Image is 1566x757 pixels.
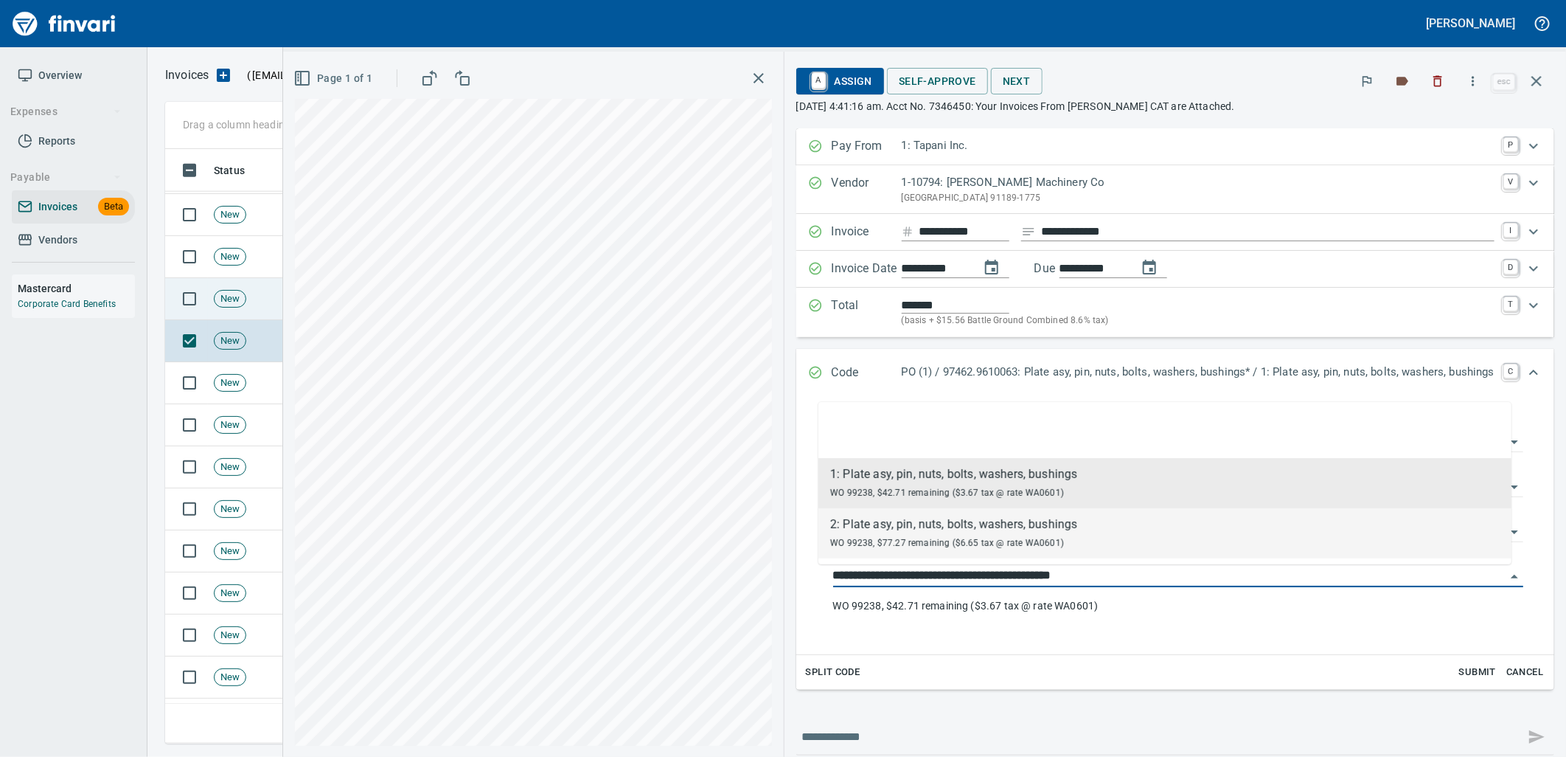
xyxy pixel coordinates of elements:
p: (basis + $15.56 Battle Ground Combined 8.6% tax) [902,314,1494,328]
button: Submit [1454,661,1501,684]
span: Status [214,162,245,179]
nav: breadcrumb [165,66,209,84]
span: Self-Approve [899,72,976,91]
button: Upload an Invoice [209,66,238,84]
button: Discard [1421,65,1454,97]
p: Pay From [832,137,902,156]
p: [GEOGRAPHIC_DATA] 91189-1775 [902,191,1494,206]
button: Next [991,68,1043,95]
span: New [215,334,246,348]
p: Code [832,364,902,383]
span: Next [1003,72,1031,91]
div: Expand [796,251,1554,288]
span: Vendors [38,231,77,249]
p: [DATE] 4:41:16 am. Acct No. 7346450: Your Invoices From [PERSON_NAME] CAT are Attached. [796,99,1554,114]
button: Open [1504,432,1525,452]
h6: Mastercard [18,280,135,297]
img: Finvari [9,6,119,41]
button: AAssign [796,68,884,94]
p: ( ) [238,68,425,83]
span: New [215,208,246,222]
div: Expand [796,349,1554,398]
a: A [812,72,826,89]
button: Expenses [4,98,128,125]
p: Invoice Date [832,260,902,279]
a: V [1503,174,1518,189]
span: WO 99238, $77.27 remaining ($6.65 tax @ rate WA0601) [830,538,1064,548]
button: Self-Approve [887,68,988,95]
span: New [215,418,246,432]
button: Cancel [1501,661,1548,684]
svg: Invoice description [1021,224,1036,239]
span: Overview [38,66,82,85]
span: New [215,376,246,390]
span: New [215,671,246,685]
a: esc [1493,74,1515,90]
div: 1: Plate asy, pin, nuts, bolts, washers, bushings [830,466,1077,483]
button: Flag [1351,65,1383,97]
span: Invoices [38,198,77,216]
button: Open [1504,522,1525,542]
p: PO (1) / 97462.9610063: Plate asy, pin, nuts, bolts, washers, bushings* / 1: Plate asy, pin, nuts... [902,364,1494,381]
button: change date [974,250,1009,286]
p: Due [1034,260,1104,277]
p: 1: Tapani Inc. [902,137,1494,154]
p: Total [832,297,902,328]
span: Cancel [1505,664,1545,681]
svg: Invoice number [902,223,913,241]
a: T [1503,297,1518,311]
span: [EMAIL_ADDRESS][DOMAIN_NAME] [251,68,420,83]
div: Expand [796,398,1554,690]
a: P [1503,137,1518,152]
button: Open [1504,477,1525,497]
p: Invoices [165,66,209,84]
span: New [215,629,246,643]
button: Payable [4,164,128,191]
a: Vendors [12,224,135,257]
p: Drag a column heading here to group the table [183,117,399,132]
span: Close invoice [1489,63,1554,99]
button: [PERSON_NAME] [1423,12,1519,35]
span: Status [214,162,264,179]
button: change due date [1132,250,1167,286]
span: New [215,250,246,264]
div: Expand [796,214,1554,251]
span: Beta [98,198,129,215]
a: Corporate Card Benefits [18,299,116,309]
a: InvoicesBeta [12,190,135,224]
a: Reports [12,125,135,158]
div: Expand [796,288,1554,337]
a: C [1503,364,1518,378]
span: New [215,502,246,516]
a: Overview [12,59,135,92]
span: New [215,587,246,601]
span: WO 99238, $42.71 remaining ($3.67 tax @ rate WA0601) [830,488,1064,498]
button: Labels [1386,65,1419,97]
span: New [215,545,246,559]
button: Split Code [802,661,864,684]
div: Expand [796,128,1554,165]
div: Expand [796,165,1554,214]
span: Assign [808,69,872,94]
span: Submit [1458,664,1497,681]
p: Invoice [832,223,902,242]
p: Vendor [832,174,902,205]
span: Split Code [806,664,860,681]
span: Page 1 of 1 [296,69,372,88]
p: 1-10794: [PERSON_NAME] Machinery Co [902,174,1494,191]
a: I [1503,223,1518,238]
button: Close [1504,567,1525,587]
a: D [1503,260,1518,274]
div: 2: Plate asy, pin, nuts, bolts, washers, bushings [830,516,1077,533]
span: New [215,292,246,306]
button: More [1457,65,1489,97]
button: Page 1 of 1 [290,65,378,92]
span: Expenses [10,103,122,121]
h5: [PERSON_NAME] [1427,15,1515,31]
p: WO 99238, $42.71 remaining ($3.67 tax @ rate WA0601) [833,598,1523,613]
span: New [215,460,246,474]
span: Reports [38,132,75,151]
span: Payable [10,168,122,187]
